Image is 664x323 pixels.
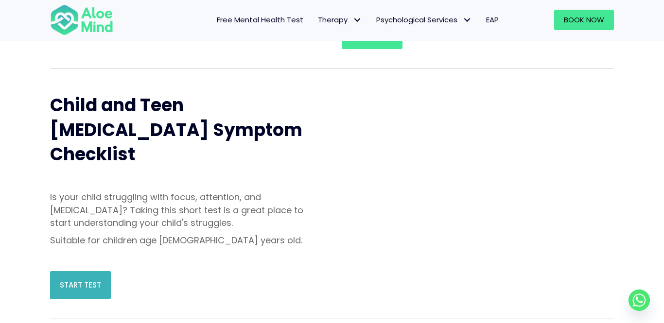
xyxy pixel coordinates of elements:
[369,10,479,30] a: Psychological ServicesPsychological Services: submenu
[554,10,614,30] a: Book Now
[60,280,101,290] span: Start Test
[50,4,113,36] img: Aloe mind Logo
[50,271,111,299] a: Start Test
[126,10,506,30] nav: Menu
[210,10,311,30] a: Free Mental Health Test
[564,15,604,25] span: Book Now
[311,10,369,30] a: TherapyTherapy: submenu
[376,15,472,25] span: Psychological Services
[217,15,303,25] span: Free Mental Health Test
[318,15,362,25] span: Therapy
[486,15,499,25] span: EAP
[350,13,364,27] span: Therapy: submenu
[629,289,650,311] a: Whatsapp
[460,13,474,27] span: Psychological Services: submenu
[50,234,322,247] p: Suitable for children age [DEMOGRAPHIC_DATA] years old.
[479,10,506,30] a: EAP
[50,191,322,229] p: Is your child struggling with focus, attention, and [MEDICAL_DATA]? Taking this short test is a g...
[50,93,302,167] span: Child and Teen [MEDICAL_DATA] Symptom Checklist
